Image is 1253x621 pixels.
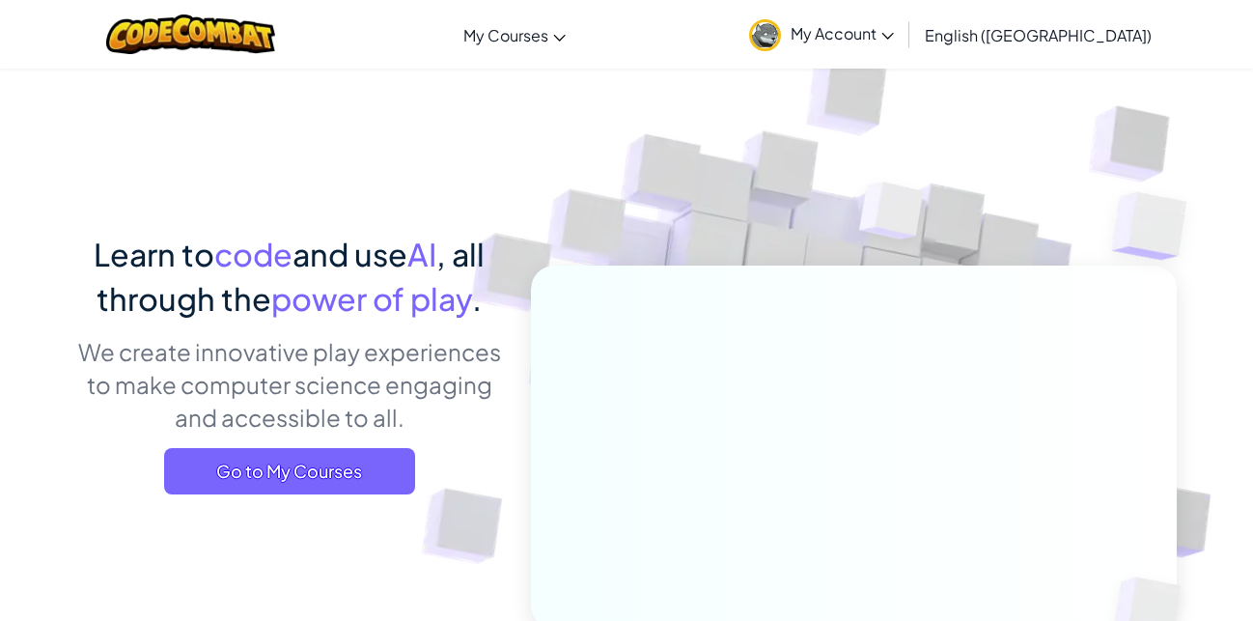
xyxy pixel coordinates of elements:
[472,279,482,318] span: .
[94,235,214,273] span: Learn to
[164,448,415,494] a: Go to My Courses
[106,14,275,54] img: CodeCombat logo
[749,19,781,51] img: avatar
[463,25,548,45] span: My Courses
[76,335,502,434] p: We create innovative play experiences to make computer science engaging and accessible to all.
[915,9,1161,61] a: English ([GEOGRAPHIC_DATA])
[407,235,436,273] span: AI
[214,235,292,273] span: code
[1073,145,1240,308] img: Overlap cubes
[292,235,407,273] span: and use
[271,279,472,318] span: power of play
[454,9,575,61] a: My Courses
[925,25,1152,45] span: English ([GEOGRAPHIC_DATA])
[739,4,904,65] a: My Account
[823,144,962,288] img: Overlap cubes
[791,23,894,43] span: My Account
